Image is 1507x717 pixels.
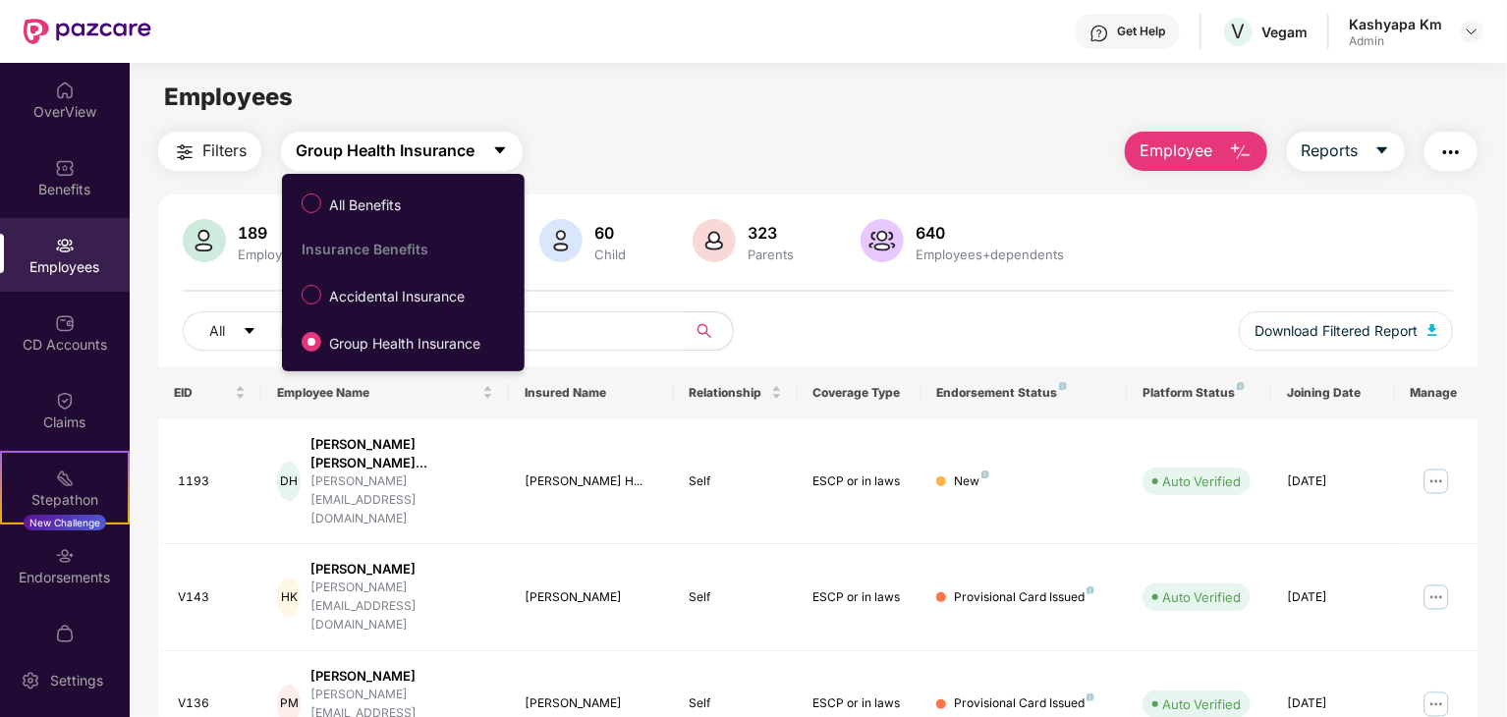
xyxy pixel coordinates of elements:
[539,219,583,262] img: svg+xml;base64,PHN2ZyB4bWxucz0iaHR0cDovL3d3dy53My5vcmcvMjAwMC9zdmciIHhtbG5zOnhsaW5rPSJodHRwOi8vd3...
[44,671,109,690] div: Settings
[21,671,40,690] img: svg+xml;base64,PHN2ZyBpZD0iU2V0dGluZy0yMHgyMCIgeG1sbnM9Imh0dHA6Ly93d3cudzMub3JnLzIwMDAvc3ZnIiB3aW...
[744,247,798,262] div: Parents
[1395,366,1478,419] th: Manage
[55,313,75,333] img: svg+xml;base64,PHN2ZyBpZD0iQ0RfQWNjb3VudHMiIGRhdGEtbmFtZT0iQ0QgQWNjb3VudHMiIHhtbG5zPSJodHRwOi8vd3...
[525,472,658,491] div: [PERSON_NAME] H...
[310,667,493,686] div: [PERSON_NAME]
[1287,132,1405,171] button: Reportscaret-down
[1087,693,1094,701] img: svg+xml;base64,PHN2ZyB4bWxucz0iaHR0cDovL3d3dy53My5vcmcvMjAwMC9zdmciIHdpZHRoPSI4IiBoZWlnaHQ9IjgiIH...
[674,366,798,419] th: Relationship
[861,219,904,262] img: svg+xml;base64,PHN2ZyB4bWxucz0iaHR0cDovL3d3dy53My5vcmcvMjAwMC9zdmciIHhtbG5zOnhsaW5rPSJodHRwOi8vd3...
[321,286,473,307] span: Accidental Insurance
[24,19,151,44] img: New Pazcare Logo
[912,247,1068,262] div: Employees+dependents
[55,236,75,255] img: svg+xml;base64,PHN2ZyBpZD0iRW1wbG95ZWVzIiB4bWxucz0iaHR0cDovL3d3dy53My5vcmcvMjAwMC9zdmciIHdpZHRoPS...
[509,366,674,419] th: Insured Name
[1162,587,1241,607] div: Auto Verified
[302,241,516,257] div: Insurance Benefits
[590,223,630,243] div: 60
[261,366,509,419] th: Employee Name
[1421,581,1452,613] img: manageButton
[321,194,409,216] span: All Benefits
[183,219,226,262] img: svg+xml;base64,PHN2ZyB4bWxucz0iaHR0cDovL3d3dy53My5vcmcvMjAwMC9zdmciIHhtbG5zOnhsaW5rPSJodHRwOi8vd3...
[158,132,261,171] button: Filters
[1464,24,1479,39] img: svg+xml;base64,PHN2ZyBpZD0iRHJvcGRvd24tMzJ4MzIiIHhtbG5zPSJodHRwOi8vd3d3LnczLm9yZy8yMDAwL3N2ZyIgd2...
[24,515,106,530] div: New Challenge
[1255,320,1418,342] span: Download Filtered Report
[183,311,303,351] button: Allcaret-down
[209,320,225,342] span: All
[158,366,261,419] th: EID
[277,462,301,501] div: DH
[1059,382,1067,390] img: svg+xml;base64,PHN2ZyB4bWxucz0iaHR0cDovL3d3dy53My5vcmcvMjAwMC9zdmciIHdpZHRoPSI4IiBoZWlnaHQ9IjgiIH...
[1427,324,1437,336] img: svg+xml;base64,PHN2ZyB4bWxucz0iaHR0cDovL3d3dy53My5vcmcvMjAwMC9zdmciIHhtbG5zOnhsaW5rPSJodHRwOi8vd3...
[690,588,782,607] div: Self
[813,694,906,713] div: ESCP or in laws
[1237,382,1245,390] img: svg+xml;base64,PHN2ZyB4bWxucz0iaHR0cDovL3d3dy53My5vcmcvMjAwMC9zdmciIHdpZHRoPSI4IiBoZWlnaHQ9IjgiIH...
[1439,140,1463,164] img: svg+xml;base64,PHN2ZyB4bWxucz0iaHR0cDovL3d3dy53My5vcmcvMjAwMC9zdmciIHdpZHRoPSIyNCIgaGVpZ2h0PSIyNC...
[178,694,246,713] div: V136
[178,588,246,607] div: V143
[685,323,723,339] span: search
[1162,471,1241,491] div: Auto Verified
[912,223,1068,243] div: 640
[1232,20,1246,43] span: V
[55,624,75,643] img: svg+xml;base64,PHN2ZyBpZD0iTXlfT3JkZXJzIiBkYXRhLW5hbWU9Ik15IE9yZGVycyIgeG1sbnM9Imh0dHA6Ly93d3cudz...
[310,560,493,579] div: [PERSON_NAME]
[310,472,493,528] div: [PERSON_NAME][EMAIL_ADDRESS][DOMAIN_NAME]
[1271,366,1395,419] th: Joining Date
[954,472,989,491] div: New
[178,472,246,491] div: 1193
[1349,15,1442,33] div: Kashyapa Km
[690,694,782,713] div: Self
[234,223,308,243] div: 189
[693,219,736,262] img: svg+xml;base64,PHN2ZyB4bWxucz0iaHR0cDovL3d3dy53My5vcmcvMjAwMC9zdmciIHhtbG5zOnhsaW5rPSJodHRwOi8vd3...
[936,385,1111,401] div: Endorsement Status
[1229,140,1253,164] img: svg+xml;base64,PHN2ZyB4bWxucz0iaHR0cDovL3d3dy53My5vcmcvMjAwMC9zdmciIHhtbG5zOnhsaW5rPSJodHRwOi8vd3...
[981,470,989,478] img: svg+xml;base64,PHN2ZyB4bWxucz0iaHR0cDovL3d3dy53My5vcmcvMjAwMC9zdmciIHdpZHRoPSI4IiBoZWlnaHQ9IjgiIH...
[690,385,767,401] span: Relationship
[310,435,493,472] div: [PERSON_NAME] [PERSON_NAME]...
[813,472,906,491] div: ESCP or in laws
[234,247,308,262] div: Employees
[690,472,782,491] div: Self
[525,588,658,607] div: [PERSON_NAME]
[1125,132,1267,171] button: Employee
[55,391,75,411] img: svg+xml;base64,PHN2ZyBpZD0iQ2xhaW0iIHhtbG5zPSJodHRwOi8vd3d3LnczLm9yZy8yMDAwL3N2ZyIgd2lkdGg9IjIwIi...
[173,140,196,164] img: svg+xml;base64,PHN2ZyB4bWxucz0iaHR0cDovL3d3dy53My5vcmcvMjAwMC9zdmciIHdpZHRoPSIyNCIgaGVpZ2h0PSIyNC...
[1087,586,1094,594] img: svg+xml;base64,PHN2ZyB4bWxucz0iaHR0cDovL3d3dy53My5vcmcvMjAwMC9zdmciIHdpZHRoPSI4IiBoZWlnaHQ9IjgiIH...
[1117,24,1165,39] div: Get Help
[1421,466,1452,497] img: manageButton
[1287,694,1379,713] div: [DATE]
[55,469,75,488] img: svg+xml;base64,PHN2ZyB4bWxucz0iaHR0cDovL3d3dy53My5vcmcvMjAwMC9zdmciIHdpZHRoPSIyMSIgaGVpZ2h0PSIyMC...
[1162,694,1241,714] div: Auto Verified
[281,132,523,171] button: Group Health Insurancecaret-down
[954,588,1094,607] div: Provisional Card Issued
[1239,311,1453,351] button: Download Filtered Report
[55,81,75,100] img: svg+xml;base64,PHN2ZyBpZD0iSG9tZSIgeG1sbnM9Imh0dHA6Ly93d3cudzMub3JnLzIwMDAvc3ZnIiB3aWR0aD0iMjAiIG...
[1349,33,1442,49] div: Admin
[1140,138,1213,163] span: Employee
[492,142,508,160] span: caret-down
[1374,142,1390,160] span: caret-down
[2,490,128,510] div: Stepathon
[1089,24,1109,43] img: svg+xml;base64,PHN2ZyBpZD0iSGVscC0zMngzMiIgeG1sbnM9Imh0dHA6Ly93d3cudzMub3JnLzIwMDAvc3ZnIiB3aWR0aD...
[1302,138,1359,163] span: Reports
[798,366,921,419] th: Coverage Type
[55,158,75,178] img: svg+xml;base64,PHN2ZyBpZD0iQmVuZWZpdHMiIHhtbG5zPSJodHRwOi8vd3d3LnczLm9yZy8yMDAwL3N2ZyIgd2lkdGg9Ij...
[321,333,488,355] span: Group Health Insurance
[525,694,658,713] div: [PERSON_NAME]
[685,311,734,351] button: search
[243,324,256,340] span: caret-down
[1287,588,1379,607] div: [DATE]
[954,694,1094,713] div: Provisional Card Issued
[1261,23,1308,41] div: Vegam
[813,588,906,607] div: ESCP or in laws
[310,579,493,634] div: [PERSON_NAME][EMAIL_ADDRESS][DOMAIN_NAME]
[174,385,231,401] span: EID
[55,546,75,566] img: svg+xml;base64,PHN2ZyBpZD0iRW5kb3JzZW1lbnRzIiB4bWxucz0iaHR0cDovL3d3dy53My5vcmcvMjAwMC9zdmciIHdpZH...
[164,83,293,111] span: Employees
[590,247,630,262] div: Child
[202,138,247,163] span: Filters
[1143,385,1256,401] div: Platform Status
